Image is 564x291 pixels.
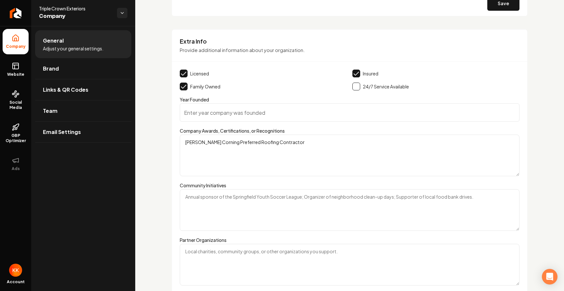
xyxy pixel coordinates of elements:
[180,46,519,54] p: Provide additional information about your organization.
[180,128,285,134] label: Company Awards, Certifications, or Recognitions
[3,44,28,49] span: Company
[9,166,22,171] span: Ads
[43,128,81,136] span: Email Settings
[180,182,226,188] label: Community Initiatives
[363,70,378,77] label: Insured
[363,83,409,90] label: 24/7 Service Available
[43,65,59,73] span: Brand
[190,83,220,90] label: Family Owned
[35,100,131,121] a: Team
[10,8,22,18] img: Rebolt Logo
[3,133,29,143] span: GBP Optimizer
[35,58,131,79] a: Brand
[190,70,209,77] label: Licensed
[5,72,27,77] span: Website
[180,97,209,102] label: Year Founded
[9,264,22,277] button: Open user button
[39,5,112,12] span: Triple Crown Exteriors
[180,37,519,45] h3: Extra Info
[3,85,29,115] a: Social Media
[43,86,88,94] span: Links & QR Codes
[3,100,29,110] span: Social Media
[43,37,64,45] span: General
[180,237,227,243] label: Partner Organizations
[35,79,131,100] a: Links & QR Codes
[7,279,25,284] span: Account
[43,107,58,115] span: Team
[43,45,103,52] span: Adjust your general settings.
[3,151,29,177] button: Ads
[542,269,557,284] div: Open Intercom Messenger
[3,118,29,149] a: GBP Optimizer
[3,57,29,82] a: Website
[180,103,519,122] input: Enter year company was founded
[9,264,22,277] img: Kyle Kearney
[39,12,112,21] span: Company
[35,122,131,142] a: Email Settings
